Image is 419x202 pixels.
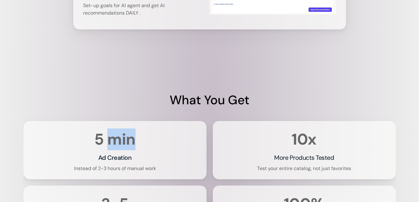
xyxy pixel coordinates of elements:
h3: More Products Tested [274,153,334,162]
p: Set-up goals for AI agent and get AI recommendations DAILY . [83,2,207,17]
p: Instead of 2-3 hours of manual work [74,165,156,172]
strong: 10x [292,129,317,150]
p: Test your entire catalog, not just favorites [257,165,351,172]
strong: 5 min [94,129,136,150]
h1: What You Get [24,91,396,109]
h3: Ad Creation [98,153,132,162]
